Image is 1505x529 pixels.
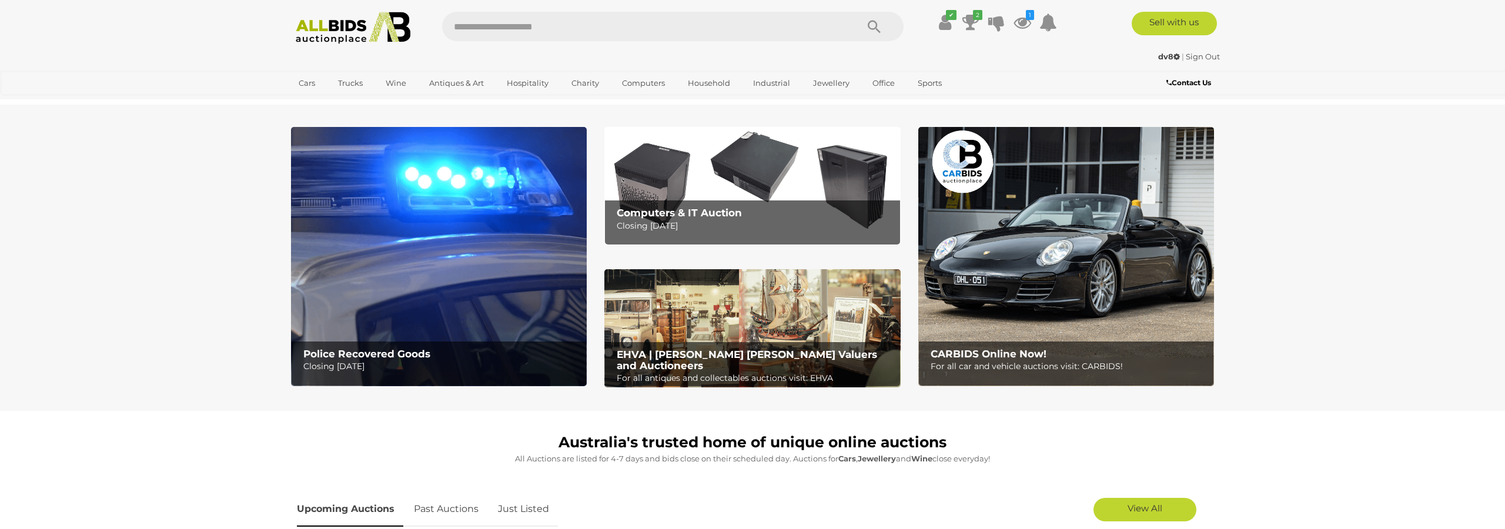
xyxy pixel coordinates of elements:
[931,348,1046,360] b: CARBIDS Online Now!
[946,10,956,20] i: ✔
[291,93,390,112] a: [GEOGRAPHIC_DATA]
[911,454,932,463] strong: Wine
[845,12,904,41] button: Search
[378,73,414,93] a: Wine
[918,127,1214,386] a: CARBIDS Online Now! CARBIDS Online Now! For all car and vehicle auctions visit: CARBIDS!
[604,269,900,388] img: EHVA | Evans Hastings Valuers and Auctioneers
[291,127,587,386] img: Police Recovered Goods
[297,452,1208,466] p: All Auctions are listed for 4-7 days and bids close on their scheduled day. Auctions for , and cl...
[1132,12,1217,35] a: Sell with us
[604,269,900,388] a: EHVA | Evans Hastings Valuers and Auctioneers EHVA | [PERSON_NAME] [PERSON_NAME] Valuers and Auct...
[617,349,877,371] b: EHVA | [PERSON_NAME] [PERSON_NAME] Valuers and Auctioneers
[680,73,738,93] a: Household
[858,454,896,463] strong: Jewellery
[1158,52,1182,61] a: dv8
[1158,52,1180,61] strong: dv8
[745,73,798,93] a: Industrial
[973,10,982,20] i: 2
[330,73,370,93] a: Trucks
[489,492,558,527] a: Just Listed
[291,127,587,386] a: Police Recovered Goods Police Recovered Goods Closing [DATE]
[617,207,742,219] b: Computers & IT Auction
[1166,78,1211,87] b: Contact Us
[962,12,979,33] a: 2
[910,73,949,93] a: Sports
[805,73,857,93] a: Jewellery
[936,12,954,33] a: ✔
[931,359,1208,374] p: For all car and vehicle auctions visit: CARBIDS!
[838,454,856,463] strong: Cars
[614,73,673,93] a: Computers
[303,359,580,374] p: Closing [DATE]
[291,73,323,93] a: Cars
[1014,12,1031,33] a: 1
[297,434,1208,451] h1: Australia's trusted home of unique online auctions
[1166,76,1214,89] a: Contact Us
[1128,503,1162,514] span: View All
[303,348,430,360] b: Police Recovered Goods
[1186,52,1220,61] a: Sign Out
[918,127,1214,386] img: CARBIDS Online Now!
[617,219,894,233] p: Closing [DATE]
[499,73,556,93] a: Hospitality
[289,12,417,44] img: Allbids.com.au
[604,127,900,245] a: Computers & IT Auction Computers & IT Auction Closing [DATE]
[1182,52,1184,61] span: |
[405,492,487,527] a: Past Auctions
[1093,498,1196,521] a: View All
[604,127,900,245] img: Computers & IT Auction
[1026,10,1034,20] i: 1
[865,73,902,93] a: Office
[297,492,403,527] a: Upcoming Auctions
[422,73,491,93] a: Antiques & Art
[617,371,894,386] p: For all antiques and collectables auctions visit: EHVA
[564,73,607,93] a: Charity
